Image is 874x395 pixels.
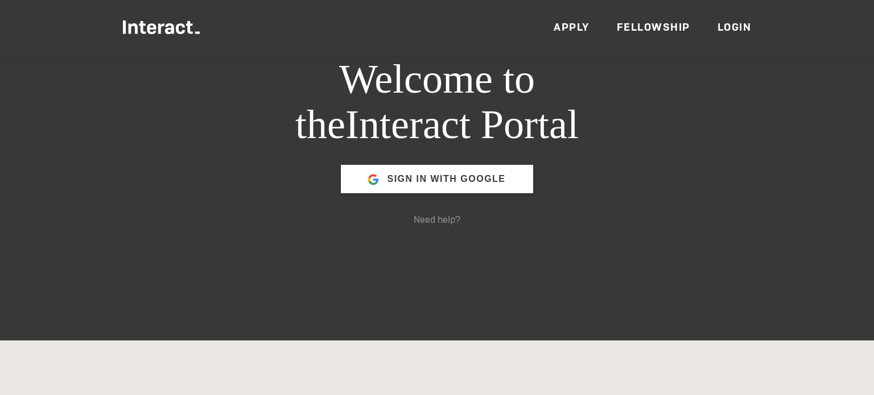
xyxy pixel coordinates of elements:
[718,20,752,34] a: Login
[414,214,460,226] a: Need help?
[554,20,589,34] a: Apply
[387,165,505,193] span: Sign in with Google
[218,57,655,148] h1: Welcome to the
[345,102,579,147] span: Interact Portal
[617,20,690,34] a: Fellowship
[123,20,200,34] img: Interact Logo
